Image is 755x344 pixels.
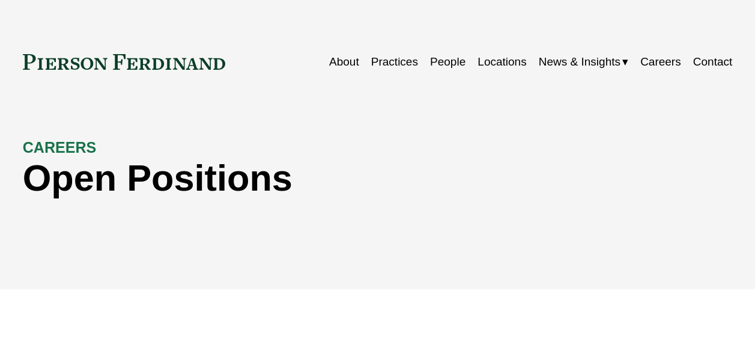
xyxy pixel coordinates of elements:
a: folder dropdown [539,51,628,73]
a: Locations [478,51,526,73]
strong: CAREERS [23,139,96,156]
a: Careers [640,51,681,73]
a: About [329,51,359,73]
a: Contact [693,51,732,73]
a: People [430,51,465,73]
h1: Open Positions [23,157,555,199]
a: Practices [371,51,418,73]
span: News & Insights [539,52,620,72]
